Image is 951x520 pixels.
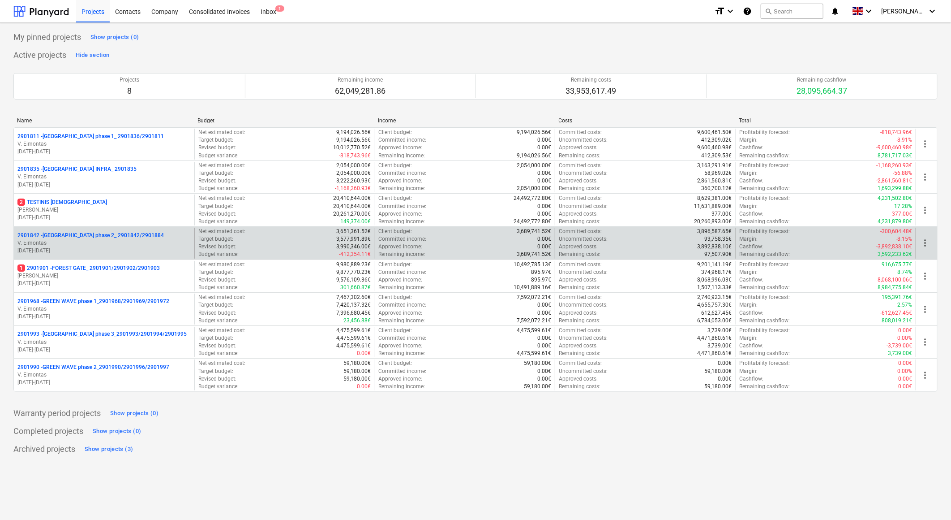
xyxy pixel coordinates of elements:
[701,309,732,317] p: 612,627.45€
[88,30,141,44] button: Show projects (0)
[337,162,371,169] p: 2,054,000.00€
[559,342,598,350] p: Approved costs :
[379,152,425,160] p: Remaining income :
[198,261,245,269] p: Net estimated cost :
[878,284,912,291] p: 8,984,775.84€
[337,301,371,309] p: 7,420,137.32€
[17,272,191,280] p: [PERSON_NAME]
[537,169,551,177] p: 0.00€
[537,309,551,317] p: 0.00€
[797,76,847,84] p: Remaining cashflow
[17,165,191,188] div: 2901835 -[GEOGRAPHIC_DATA] INFRA_ 2901835V. Eimontas[DATE]-[DATE]
[707,327,732,334] p: 3,739.00€
[85,444,133,455] div: Show projects (3)
[896,235,912,243] p: -8.15%
[559,210,598,218] p: Approved costs :
[17,371,191,379] p: V. Eimontas
[697,243,732,251] p: 3,892,838.10€
[559,284,600,291] p: Remaining costs :
[337,177,371,185] p: 3,222,260.93€
[198,177,236,185] p: Revised budget :
[878,152,912,160] p: 8,781,717.03€
[697,284,732,291] p: 1,507,113.33€
[120,86,139,96] p: 8
[881,8,926,15] span: [PERSON_NAME]
[17,133,164,140] p: 2901811 - [GEOGRAPHIC_DATA] phase 1_ 2901836/2901811
[897,334,912,342] p: 0.00%
[341,218,371,225] p: 149,374.00€
[906,477,951,520] iframe: Chat Widget
[17,379,191,386] p: [DATE] - [DATE]
[17,264,160,272] p: 2901901 - FOREST GATE_ 2901901/2901902/2901903
[920,304,930,315] span: more_vert
[920,337,930,347] span: more_vert
[559,334,608,342] p: Uncommitted costs :
[739,203,758,210] p: Margin :
[739,294,790,301] p: Profitability forecast :
[337,276,371,284] p: 9,576,109.36€
[379,195,412,202] p: Client budget :
[876,144,912,152] p: -9,600,460.98€
[559,117,732,124] div: Costs
[17,313,191,321] p: [DATE] - [DATE]
[17,133,191,156] div: 2901811 -[GEOGRAPHIC_DATA] phase 1_ 2901836/2901811V. Eimontas[DATE]-[DATE]
[198,185,239,192] p: Budget variance :
[559,185,600,192] p: Remaining costs :
[559,136,608,144] p: Uncommitted costs :
[739,144,763,152] p: Cashflow :
[17,232,191,255] div: 2901842 -[GEOGRAPHIC_DATA] phase 2_ 2901842/2901884V. Eimontas[DATE]-[DATE]
[198,294,245,301] p: Net estimated cost :
[920,238,930,248] span: more_vert
[198,309,236,317] p: Revised budget :
[697,261,732,269] p: 9,201,141.19€
[559,203,608,210] p: Uncommitted costs :
[198,327,245,334] p: Net estimated cost :
[714,6,725,17] i: format_size
[198,334,233,342] p: Target budget :
[739,317,790,325] p: Remaining cashflow :
[17,181,191,189] p: [DATE] - [DATE]
[17,364,169,371] p: 2901990 - GREEN WAVE phase 2_2901990/2901996/2901997
[920,205,930,216] span: more_vert
[739,195,790,202] p: Profitability forecast :
[878,251,912,258] p: 3,592,233.62€
[876,162,912,169] p: -1,168,260.93€
[90,424,143,438] button: Show projects (0)
[878,185,912,192] p: 1,693,299.88€
[514,284,551,291] p: 10,491,889.16€
[198,218,239,225] p: Budget variance :
[108,406,161,420] button: Show projects (0)
[697,276,732,284] p: 8,068,996.03€
[275,5,284,12] span: 1
[882,261,912,269] p: 916,675.77€
[198,317,239,325] p: Budget variance :
[17,206,191,214] p: [PERSON_NAME]
[335,185,371,192] p: -1,168,260.93€
[337,235,371,243] p: 3,577,991.89€
[920,271,930,282] span: more_vert
[739,251,790,258] p: Remaining cashflow :
[517,327,551,334] p: 4,475,599.61€
[17,264,191,287] div: 12901901 -FOREST GATE_ 2901901/2901902/2901903[PERSON_NAME][DATE]-[DATE]
[711,210,732,218] p: 377.00€
[379,169,427,177] p: Committed income :
[379,162,412,169] p: Client budget :
[337,342,371,350] p: 4,475,599.61€
[120,76,139,84] p: Projects
[334,203,371,210] p: 20,410,644.00€
[379,144,423,152] p: Approved income :
[880,129,912,136] p: -818,743.96€
[379,269,427,276] p: Committed income :
[891,210,912,218] p: -377.00€
[379,218,425,225] p: Remaining income :
[697,228,732,235] p: 3,896,587.65€
[880,228,912,235] p: -300,604.48€
[761,4,823,19] button: Search
[82,442,135,456] button: Show projects (3)
[337,309,371,317] p: 7,396,680.45€
[17,264,25,272] span: 1
[559,261,602,269] p: Committed costs :
[17,232,164,239] p: 2901842 - [GEOGRAPHIC_DATA] phase 2_ 2901842/2901884
[379,327,412,334] p: Client budget :
[335,86,386,96] p: 62,049,281.86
